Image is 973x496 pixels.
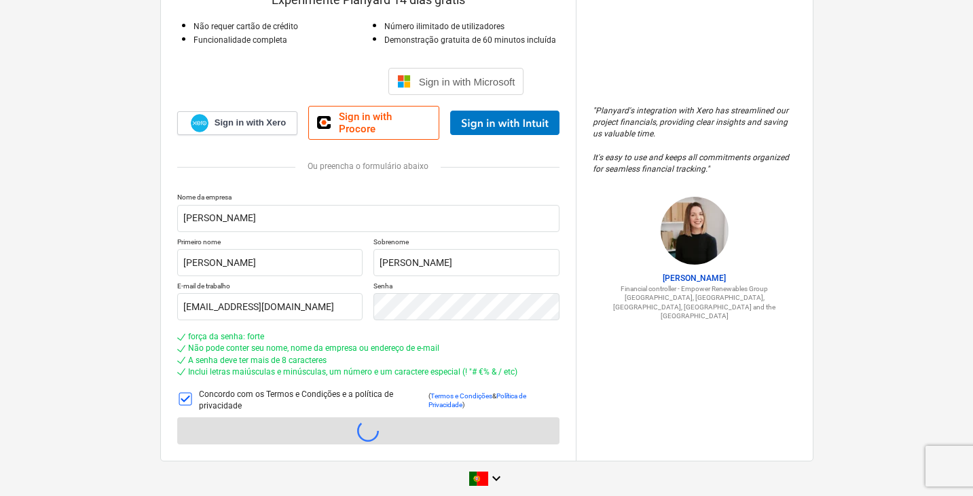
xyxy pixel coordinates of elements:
[188,355,327,366] div: A senha deve ter mais de 8 caracteres
[191,114,208,132] img: Xero logo
[177,237,363,249] p: Primeiro nome
[177,161,559,171] div: Ou preencha o formulário abaixo
[373,282,559,293] p: Senha
[384,35,559,46] p: Demonstração gratuita de 60 minutos incluída
[593,293,796,320] p: [GEOGRAPHIC_DATA], [GEOGRAPHIC_DATA], [GEOGRAPHIC_DATA], [GEOGRAPHIC_DATA] and the [GEOGRAPHIC_DATA]
[373,237,559,249] p: Sobrenome
[488,470,504,487] i: keyboard_arrow_down
[177,205,559,232] input: Nome da empresa
[177,193,559,204] p: Nome da empresa
[593,105,796,175] p: " Planyard's integration with Xero has streamlined our project financials, providing clear insigh...
[430,392,492,400] a: Termos e Condições
[177,293,363,320] input: E-mail de trabalho
[905,431,973,496] iframe: Chat Widget
[188,343,439,354] div: Não pode conter seu nome, nome da empresa ou endereço de e-mail
[397,75,411,88] img: Microsoft logo
[177,111,298,135] a: Sign in with Xero
[188,366,517,378] div: Inclui letras maiúsculas e minúsculas, um número e um caractere especial (! "# €% & / etc)
[206,66,384,96] iframe: Botão Iniciar sessão com o Google
[194,35,369,46] p: Funcionalidade completa
[308,106,439,140] a: Sign in with Procore
[593,284,796,293] p: Financial controller - Empower Renewables Group
[215,117,286,129] span: Sign in with Xero
[188,331,264,343] div: força da senha: forte
[905,431,973,496] div: Widget de chat
[419,76,515,88] span: Sign in with Microsoft
[339,111,430,135] span: Sign in with Procore
[177,282,363,293] p: E-mail de trabalho
[661,197,729,265] img: Sharon Brown
[593,273,796,284] p: [PERSON_NAME]
[373,249,559,276] input: Sobrenome
[199,389,429,412] p: Concordo com os Termos e Condições e a política de privacidade
[177,249,363,276] input: Primeiro nome
[194,21,369,33] p: Não requer cartão de crédito
[428,392,559,410] p: ( & )
[384,21,559,33] p: Número ilimitado de utilizadores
